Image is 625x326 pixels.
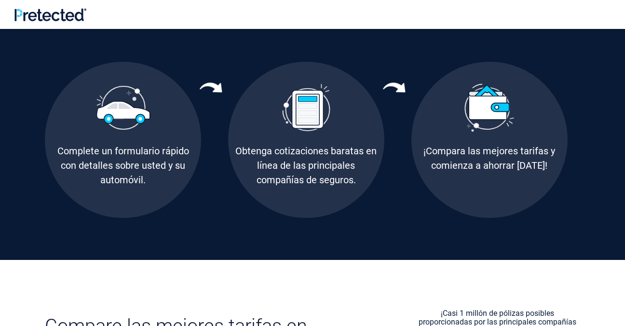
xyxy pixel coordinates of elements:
[423,145,555,171] font: ¡Compara las mejores tarifas y comienza a ahorrar [DATE]!
[235,145,377,186] font: Obtenga cotizaciones baratas en línea de las principales compañías de seguros.
[14,8,86,21] img: Logotipo protegido
[464,83,514,132] img: Ahorrar dinero
[57,145,189,186] font: Complete un formulario rápido con detalles sobre usted y su automóvil.
[282,84,330,131] img: Comparar tarifas
[96,86,150,130] img: Perfil protegido
[441,309,554,318] font: ¡Casi 1 millón de pólizas posibles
